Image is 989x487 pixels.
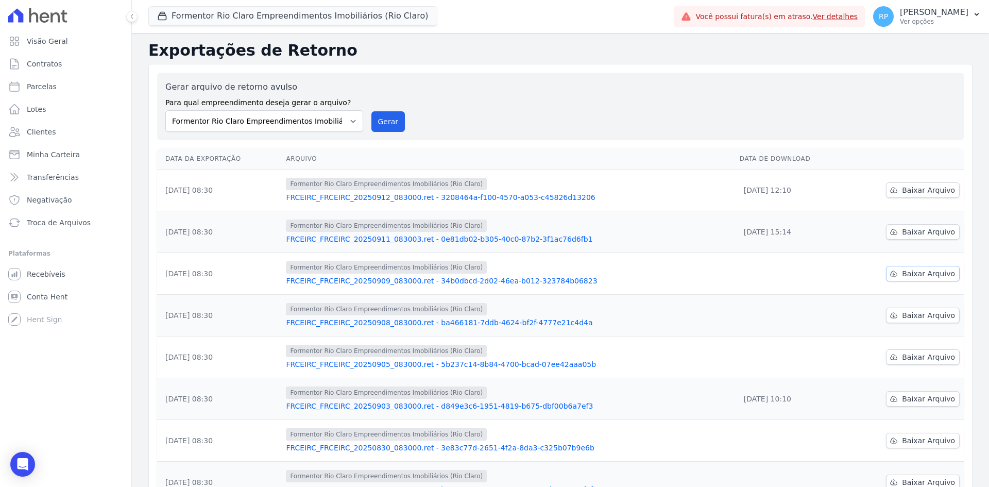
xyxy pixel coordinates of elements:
span: Você possui fatura(s) em atraso. [695,11,858,22]
a: Minha Carteira [4,144,127,165]
a: FRCEIRC_FRCEIRC_20250830_083000.ret - 3e83c77d-2651-4f2a-8da3-c325b07b9e6b [286,443,731,453]
span: Formentor Rio Claro Empreendimentos Imobiliários (Rio Claro) [286,303,487,315]
th: Data da Exportação [157,148,282,170]
div: Open Intercom Messenger [10,452,35,477]
p: Ver opções [900,18,968,26]
span: Lotes [27,104,46,114]
a: FRCEIRC_FRCEIRC_20250903_083000.ret - d849e3c6-1951-4819-b675-dbf00b6a7ef3 [286,401,731,411]
a: Parcelas [4,76,127,97]
td: [DATE] 12:10 [736,170,848,211]
span: Baixar Arquivo [902,435,955,446]
a: FRCEIRC_FRCEIRC_20250905_083000.ret - 5b237c14-8b84-4700-bcad-07ee42aaa05b [286,359,731,370]
span: Baixar Arquivo [902,227,955,237]
td: [DATE] 08:30 [157,253,282,295]
span: Baixar Arquivo [902,394,955,404]
a: Clientes [4,122,127,142]
a: Baixar Arquivo [886,266,960,281]
span: RP [879,13,888,20]
span: Conta Hent [27,292,67,302]
a: FRCEIRC_FRCEIRC_20250912_083000.ret - 3208464a-f100-4570-a053-c45826d13206 [286,192,731,203]
a: Visão Geral [4,31,127,52]
a: Transferências [4,167,127,188]
button: Gerar [371,111,405,132]
span: Clientes [27,127,56,137]
td: [DATE] 08:30 [157,378,282,420]
h2: Exportações de Retorno [148,41,973,60]
a: Negativação [4,190,127,210]
td: [DATE] 08:30 [157,211,282,253]
a: Recebíveis [4,264,127,284]
span: Formentor Rio Claro Empreendimentos Imobiliários (Rio Claro) [286,220,487,232]
th: Arquivo [282,148,735,170]
label: Para qual empreendimento deseja gerar o arquivo? [165,93,363,108]
span: Formentor Rio Claro Empreendimentos Imobiliários (Rio Claro) [286,178,487,190]
td: [DATE] 08:30 [157,295,282,337]
a: Contratos [4,54,127,74]
button: Formentor Rio Claro Empreendimentos Imobiliários (Rio Claro) [148,6,437,26]
span: Formentor Rio Claro Empreendimentos Imobiliários (Rio Claro) [286,470,487,482]
span: Transferências [27,172,79,182]
span: Formentor Rio Claro Empreendimentos Imobiliários (Rio Claro) [286,428,487,441]
a: Baixar Arquivo [886,308,960,323]
label: Gerar arquivo de retorno avulso [165,81,363,93]
td: [DATE] 08:30 [157,337,282,378]
span: Baixar Arquivo [902,310,955,321]
span: Formentor Rio Claro Empreendimentos Imobiliários (Rio Claro) [286,387,487,399]
a: Baixar Arquivo [886,182,960,198]
span: Negativação [27,195,72,205]
a: FRCEIRC_FRCEIRC_20250909_083000.ret - 34b0dbcd-2d02-46ea-b012-323784b06823 [286,276,731,286]
th: Data de Download [736,148,848,170]
a: Baixar Arquivo [886,349,960,365]
span: Baixar Arquivo [902,185,955,195]
span: Troca de Arquivos [27,217,91,228]
span: Formentor Rio Claro Empreendimentos Imobiliários (Rio Claro) [286,345,487,357]
a: Baixar Arquivo [886,433,960,448]
td: [DATE] 08:30 [157,420,282,462]
span: Baixar Arquivo [902,352,955,362]
span: Minha Carteira [27,149,80,160]
span: Contratos [27,59,62,69]
a: Troca de Arquivos [4,212,127,233]
div: Plataformas [8,247,123,260]
a: Lotes [4,99,127,120]
td: [DATE] 08:30 [157,170,282,211]
span: Visão Geral [27,36,68,46]
a: FRCEIRC_FRCEIRC_20250908_083000.ret - ba466181-7ddb-4624-bf2f-4777e21c4d4a [286,317,731,328]
td: [DATE] 10:10 [736,378,848,420]
a: FRCEIRC_FRCEIRC_20250911_083003.ret - 0e81db02-b305-40c0-87b2-3f1ac76d6fb1 [286,234,731,244]
span: Formentor Rio Claro Empreendimentos Imobiliários (Rio Claro) [286,261,487,274]
span: Recebíveis [27,269,65,279]
span: Parcelas [27,81,57,92]
p: [PERSON_NAME] [900,7,968,18]
a: Baixar Arquivo [886,224,960,240]
a: Conta Hent [4,287,127,307]
button: RP [PERSON_NAME] Ver opções [865,2,989,31]
span: Baixar Arquivo [902,268,955,279]
a: Baixar Arquivo [886,391,960,407]
td: [DATE] 15:14 [736,211,848,253]
a: Ver detalhes [813,12,858,21]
